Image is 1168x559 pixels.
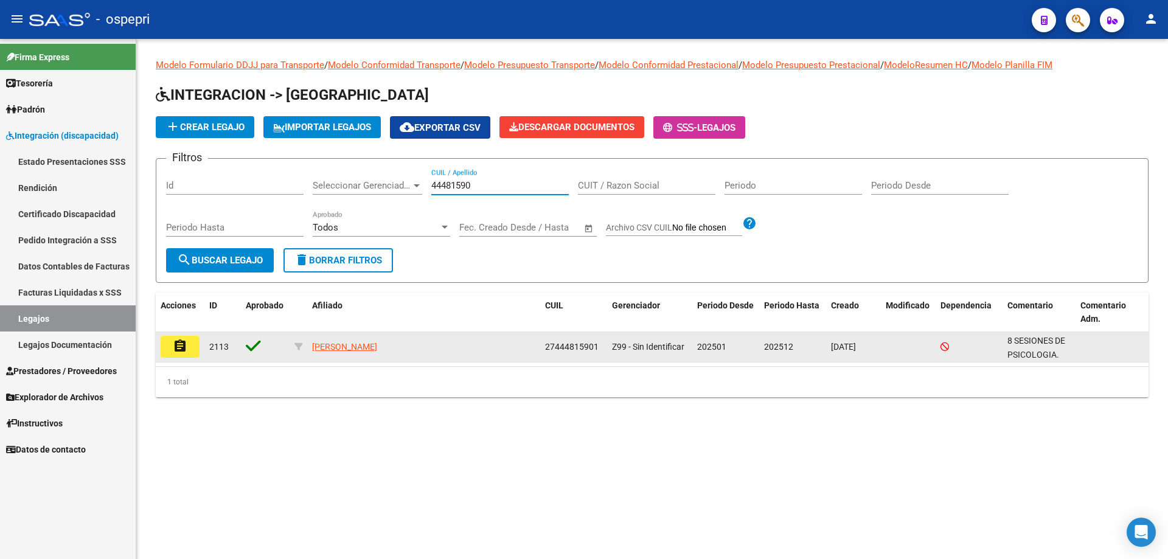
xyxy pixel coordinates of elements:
button: Exportar CSV [390,116,490,139]
datatable-header-cell: Comentario Adm. [1076,293,1149,333]
span: Borrar Filtros [294,255,382,266]
datatable-header-cell: Dependencia [936,293,1003,333]
span: Archivo CSV CUIL [606,223,672,232]
span: Periodo Hasta [764,300,819,310]
a: Modelo Conformidad Transporte [328,60,461,71]
span: Legajos [697,122,735,133]
mat-icon: menu [10,12,24,26]
span: Prestadores / Proveedores [6,364,117,378]
datatable-header-cell: ID [204,293,241,333]
span: [PERSON_NAME] [312,342,377,352]
a: Modelo Presupuesto Prestacional [742,60,880,71]
input: End date [510,222,569,233]
div: Open Intercom Messenger [1127,518,1156,547]
mat-icon: help [742,216,757,231]
input: Start date [459,222,499,233]
span: Periodo Desde [697,300,754,310]
datatable-header-cell: Periodo Hasta [759,293,826,333]
span: Crear Legajo [165,122,245,133]
input: Archivo CSV CUIL [672,223,742,234]
button: Open calendar [582,221,596,235]
span: Afiliado [312,300,342,310]
a: Modelo Planilla FIM [972,60,1052,71]
h3: Filtros [166,149,208,166]
datatable-header-cell: Periodo Desde [692,293,759,333]
button: Borrar Filtros [283,248,393,273]
mat-icon: search [177,252,192,267]
span: Exportar CSV [400,122,481,133]
span: INTEGRACION -> [GEOGRAPHIC_DATA] [156,86,429,103]
span: IMPORTAR LEGAJOS [273,122,371,133]
span: Firma Express [6,50,69,64]
datatable-header-cell: Afiliado [307,293,540,333]
span: Z99 - Sin Identificar [612,342,684,352]
a: Modelo Conformidad Prestacional [599,60,739,71]
a: Modelo Formulario DDJJ para Transporte [156,60,324,71]
datatable-header-cell: Comentario [1003,293,1076,333]
span: Integración (discapacidad) [6,129,119,142]
a: ModeloResumen HC [884,60,968,71]
span: [DATE] [831,342,856,352]
span: Acciones [161,300,196,310]
div: / / / / / / [156,58,1149,397]
datatable-header-cell: CUIL [540,293,607,333]
span: 8 SESIONES DE PSICOLOGIA. SPINNENHIRM ANYELEN 1960 KM VITILON LUIS/ JULIO A DIC [1007,336,1076,429]
button: Crear Legajo [156,116,254,138]
datatable-header-cell: Modificado [881,293,936,333]
mat-icon: assignment [173,339,187,353]
span: Instructivos [6,417,63,430]
span: - [663,122,697,133]
datatable-header-cell: Gerenciador [607,293,692,333]
span: 2113 [209,342,229,352]
span: 27444815901 [545,342,599,352]
span: Descargar Documentos [509,122,634,133]
span: - ospepri [96,6,150,33]
button: IMPORTAR LEGAJOS [263,116,381,138]
span: Modificado [886,300,930,310]
span: Gerenciador [612,300,660,310]
span: CUIL [545,300,563,310]
span: Seleccionar Gerenciador [313,180,411,191]
span: Padrón [6,103,45,116]
span: ID [209,300,217,310]
mat-icon: add [165,119,180,134]
div: 1 total [156,367,1149,397]
span: Explorador de Archivos [6,391,103,404]
mat-icon: person [1144,12,1158,26]
span: Creado [831,300,859,310]
datatable-header-cell: Acciones [156,293,204,333]
button: Descargar Documentos [499,116,644,138]
mat-icon: cloud_download [400,120,414,134]
span: Buscar Legajo [177,255,263,266]
span: 202512 [764,342,793,352]
span: Dependencia [940,300,992,310]
span: Tesorería [6,77,53,90]
span: Datos de contacto [6,443,86,456]
button: -Legajos [653,116,745,139]
span: 202501 [697,342,726,352]
datatable-header-cell: Creado [826,293,881,333]
span: Comentario [1007,300,1053,310]
a: Modelo Presupuesto Transporte [464,60,595,71]
span: Todos [313,222,338,233]
button: Buscar Legajo [166,248,274,273]
span: Comentario Adm. [1080,300,1126,324]
datatable-header-cell: Aprobado [241,293,290,333]
span: Aprobado [246,300,283,310]
mat-icon: delete [294,252,309,267]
